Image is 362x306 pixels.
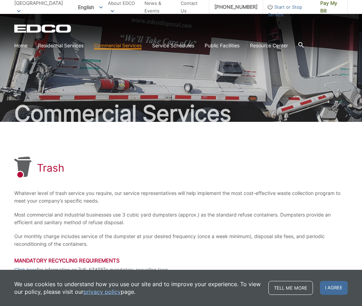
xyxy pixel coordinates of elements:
a: Tell me more [268,281,313,295]
p: for information on [US_STATE]’s mandatory recycling laws. [14,266,348,274]
a: Resource Center [250,42,288,49]
a: Service Schedules [152,42,194,49]
p: We use cookies to understand how you use our site and to improve your experience. To view our pol... [14,280,261,296]
a: Home [14,42,27,49]
p: Whatever level of trash service you require, our service representatives will help implement the ... [14,189,348,205]
a: Commercial Services [94,42,142,49]
h2: Commercial Services [14,102,348,125]
span: I agree [320,281,348,295]
span: English [73,1,108,13]
a: EDCD logo. Return to the homepage. [14,24,72,33]
a: privacy policy [84,288,121,296]
p: Most commercial and industrial businesses use 3 cubic yard dumpsters (approx.) as the standard re... [14,211,348,226]
h3: Mandatory Recycling Requirements [14,258,348,264]
h1: Trash [37,162,64,174]
a: Public Facilities [205,42,239,49]
a: Residential Services [38,42,84,49]
p: Our monthly charge includes service of the dumpster at your desired frequency (once a week minimu... [14,233,348,248]
a: Click here [14,266,37,274]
